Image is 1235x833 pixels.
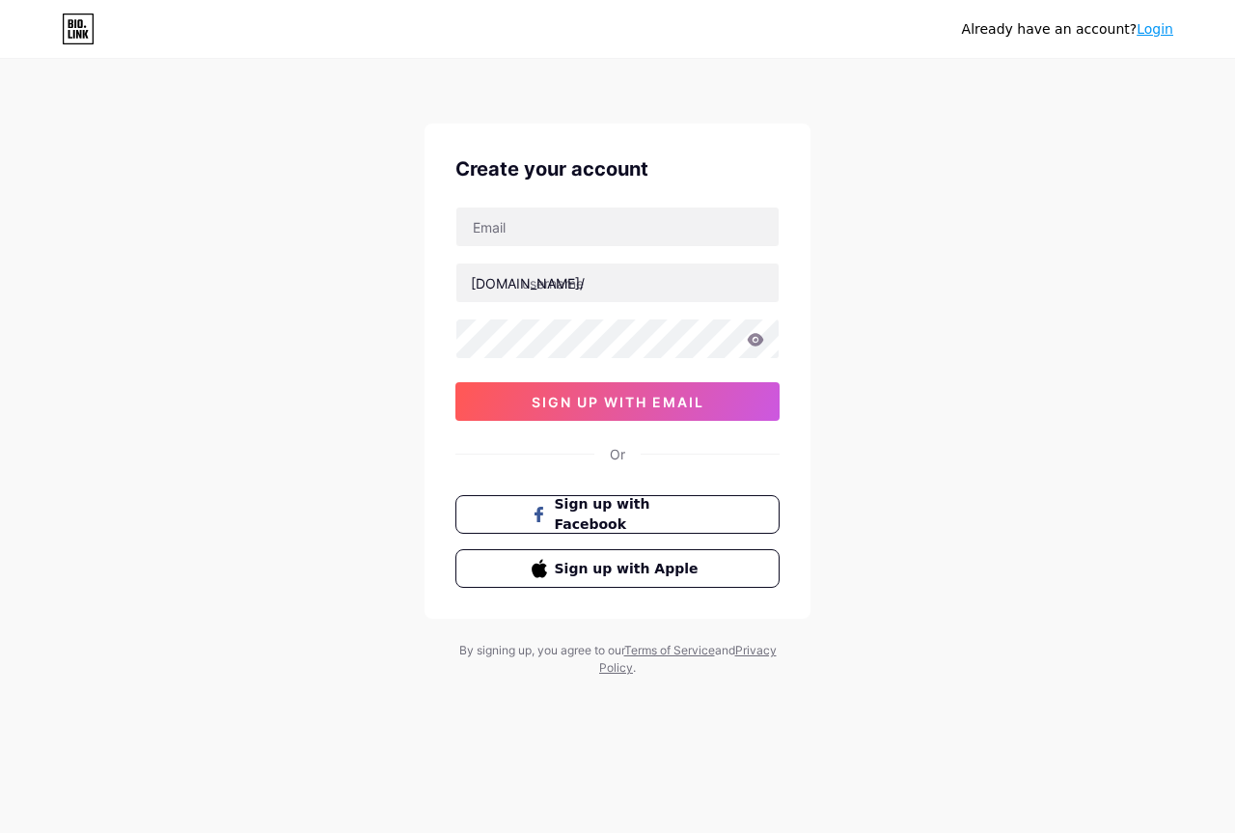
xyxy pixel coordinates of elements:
[610,444,625,464] div: Or
[453,642,782,677] div: By signing up, you agree to our and .
[962,19,1173,40] div: Already have an account?
[624,643,715,657] a: Terms of Service
[555,559,704,579] span: Sign up with Apple
[555,494,704,535] span: Sign up with Facebook
[455,154,780,183] div: Create your account
[455,549,780,588] button: Sign up with Apple
[455,495,780,534] button: Sign up with Facebook
[455,382,780,421] button: sign up with email
[1137,21,1173,37] a: Login
[456,208,779,246] input: Email
[532,394,704,410] span: sign up with email
[456,264,779,302] input: username
[471,273,585,293] div: [DOMAIN_NAME]/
